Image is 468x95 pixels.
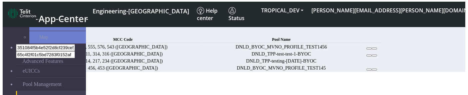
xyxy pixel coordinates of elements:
[45,58,201,64] td: 214, 217, 234 ([GEOGRAPHIC_DATA])
[22,58,63,64] span: Advanced Features
[113,37,133,42] span: MCC Code
[45,51,201,57] td: 311, 314, 316 ([GEOGRAPHIC_DATA])
[229,7,244,22] span: Status
[272,37,291,42] span: Pool Name
[197,7,218,22] span: Help center
[202,58,361,64] td: DNLD_TPP-testing-[DATE]-BYOC
[39,12,88,25] span: App Center
[45,65,201,71] td: 456, 453 ([GEOGRAPHIC_DATA])
[202,65,361,71] td: DNLD_BYOC_MVNO_PROFILE_TEST145
[16,65,86,77] a: eUICCs
[8,8,36,19] img: logo-telit-cinterion-gw-new.png
[39,34,48,40] span: Map
[45,44,201,50] td: 510, 555, 576, 543 ([GEOGRAPHIC_DATA])
[8,6,87,22] a: App Center
[197,7,204,14] img: knowledge.svg
[202,44,361,50] td: DNLD_BYOC_MVNO_PROFILE_TEST1456
[29,31,86,43] a: Map
[92,4,189,17] a: Your current platform instance
[202,51,361,57] td: DNLD_TPP-test-test-1-BYOC
[229,7,236,14] img: status.svg
[194,4,226,24] a: Help center
[226,4,257,24] a: Status
[257,4,307,16] button: TROPICAL_DEV
[93,7,189,15] span: Engineering-[GEOGRAPHIC_DATA]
